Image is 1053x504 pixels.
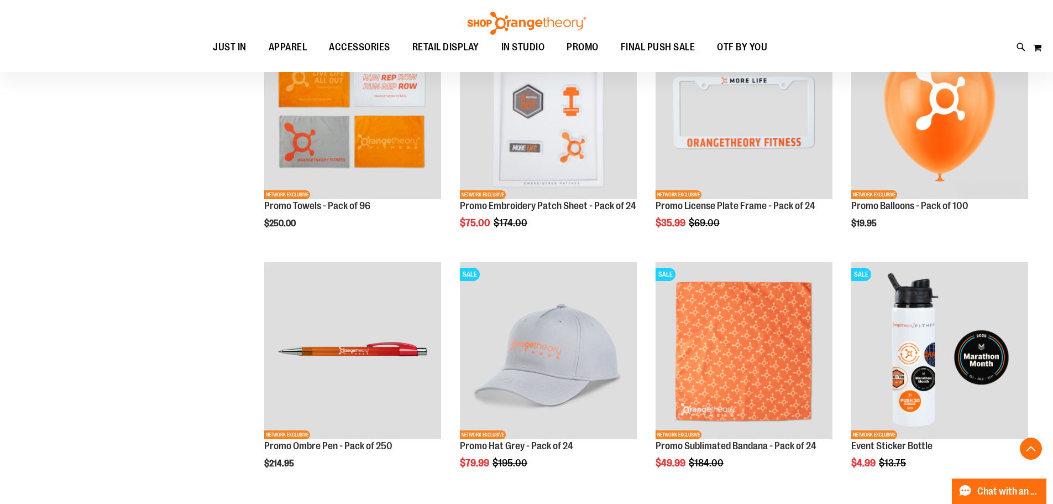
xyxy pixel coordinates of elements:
span: APPAREL [269,35,307,60]
img: Promo Towels - Pack of 96 [264,23,441,200]
a: OTF BY YOU [706,35,778,60]
img: Shop Orangetheory [466,12,588,35]
a: PROMO [556,35,610,60]
span: NETWORK EXCLUSIVE [851,430,897,439]
span: SALE [656,268,675,281]
span: $75.00 [460,217,492,228]
span: JUST IN [213,35,247,60]
div: product [650,17,838,257]
a: Event Sticker BottleSALENETWORK EXCLUSIVE [851,262,1028,441]
div: product [846,257,1034,497]
a: Promo Embroidery Patch Sheet - Pack of 24 [460,200,636,211]
a: FINAL PUSH SALE [610,35,706,60]
a: APPAREL [258,35,318,60]
span: SALE [460,268,480,281]
a: RETAIL DISPLAY [401,35,490,60]
span: NETWORK EXCLUSIVE [656,430,701,439]
span: $79.99 [460,458,491,469]
a: Product image for Embroidery Patch Sheet - Pack of 24SALENETWORK EXCLUSIVE [460,23,637,201]
span: ACCESSORIES [329,35,390,60]
span: $174.00 [494,217,529,228]
span: NETWORK EXCLUSIVE [460,430,506,439]
div: product [650,257,838,497]
span: IN STUDIO [501,35,545,60]
span: NETWORK EXCLUSIVE [264,190,310,199]
a: Product image for Promo Balloons - Pack of 100NETWORK EXCLUSIVE [851,23,1028,201]
span: RETAIL DISPLAY [412,35,479,60]
img: Product image for Sublimated Bandana - Pack of 24 [656,262,832,439]
span: $250.00 [264,219,297,228]
span: NETWORK EXCLUSIVE [851,190,897,199]
a: Promo Towels - Pack of 96NETWORK EXCLUSIVE [264,23,441,201]
img: Product image for License Plate Frame White - Pack of 24 [656,23,832,200]
span: $4.99 [851,458,877,469]
div: product [259,17,447,257]
a: JUST IN [202,35,258,60]
span: PROMO [567,35,599,60]
span: $195.00 [493,458,529,469]
div: product [846,17,1034,257]
a: Product image for Promo Ombre Pen Red - Pack of 250NETWORK EXCLUSIVE [264,262,441,441]
button: Chat with an Expert [952,479,1047,504]
span: $184.00 [689,458,725,469]
span: $69.00 [689,217,721,228]
span: FINAL PUSH SALE [621,35,695,60]
span: NETWORK EXCLUSIVE [264,430,310,439]
a: Event Sticker Bottle [851,440,932,451]
a: Promo Sublimated Bandana - Pack of 24 [656,440,816,451]
span: $13.75 [879,458,908,469]
a: IN STUDIO [490,35,556,60]
a: ACCESSORIES [318,35,401,60]
a: Promo Hat Grey - Pack of 24 [460,440,573,451]
img: Event Sticker Bottle [851,262,1028,439]
a: Product image for Promo Hat Grey - Pack of 24SALENETWORK EXCLUSIVE [460,262,637,441]
div: product [454,17,642,257]
span: NETWORK EXCLUSIVE [656,190,701,199]
a: Promo Ombre Pen - Pack of 250 [264,440,392,451]
img: Product image for Embroidery Patch Sheet - Pack of 24 [460,23,637,200]
a: Promo License Plate Frame - Pack of 24 [656,200,815,211]
img: Product image for Promo Ombre Pen Red - Pack of 250 [264,262,441,439]
img: Product image for Promo Hat Grey - Pack of 24 [460,262,637,439]
span: $19.95 [851,219,878,228]
span: SALE [851,268,871,281]
a: Product image for License Plate Frame White - Pack of 24SALENETWORK EXCLUSIVE [656,23,832,201]
span: NETWORK EXCLUSIVE [460,190,506,199]
span: $214.95 [264,459,296,469]
button: Back To Top [1020,438,1042,460]
a: Promo Balloons - Pack of 100 [851,200,968,211]
span: $35.99 [656,217,687,228]
span: $49.99 [656,458,687,469]
span: OTF BY YOU [717,35,767,60]
div: product [259,257,447,497]
span: Chat with an Expert [977,486,1040,497]
img: Product image for Promo Balloons - Pack of 100 [851,23,1028,200]
a: Promo Towels - Pack of 96 [264,200,370,211]
a: Product image for Sublimated Bandana - Pack of 24SALENETWORK EXCLUSIVE [656,262,832,441]
div: product [454,257,642,497]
